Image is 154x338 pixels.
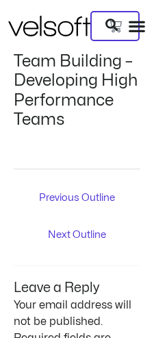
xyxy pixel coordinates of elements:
[17,224,138,248] a: Next Outline
[128,17,146,35] div: Menu Toggle
[14,52,140,130] h1: Team Building – Developing High Performance Teams
[8,16,90,36] img: Velsoft Training Materials
[14,266,140,297] h3: Leave a Reply
[14,300,131,327] span: Your email address will not be published.
[17,187,138,210] a: Previous Outline
[14,169,140,249] nav: Post navigation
